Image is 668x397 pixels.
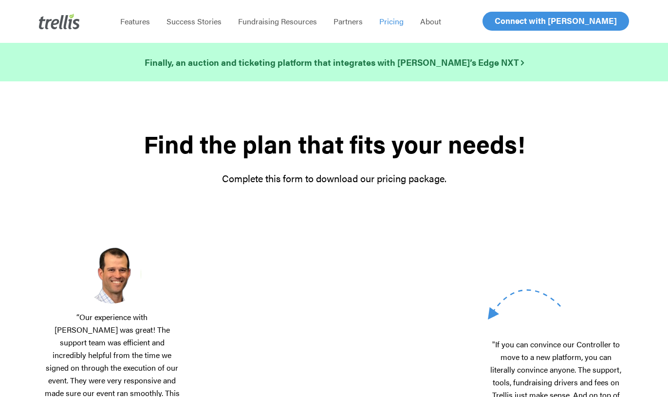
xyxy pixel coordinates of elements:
[412,17,449,26] a: About
[39,14,80,29] img: Trellis
[145,56,524,68] strong: Finally, an auction and ticketing platform that integrates with [PERSON_NAME]’s Edge NXT
[495,15,617,26] span: Connect with [PERSON_NAME]
[44,171,624,185] p: Complete this form to download our pricing package.
[371,17,412,26] a: Pricing
[379,16,404,27] span: Pricing
[145,56,524,69] a: Finally, an auction and ticketing platform that integrates with [PERSON_NAME]’s Edge NXT
[158,17,230,26] a: Success Stories
[120,16,150,27] span: Features
[420,16,441,27] span: About
[238,16,317,27] span: Fundraising Resources
[83,245,141,303] img: Screenshot-2025-03-18-at-2.39.01%E2%80%AFPM.png
[334,16,363,27] span: Partners
[325,17,371,26] a: Partners
[167,16,222,27] span: Success Stories
[482,12,629,31] a: Connect with [PERSON_NAME]
[144,126,525,161] strong: Find the plan that fits your needs!
[230,17,325,26] a: Fundraising Resources
[112,17,158,26] a: Features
